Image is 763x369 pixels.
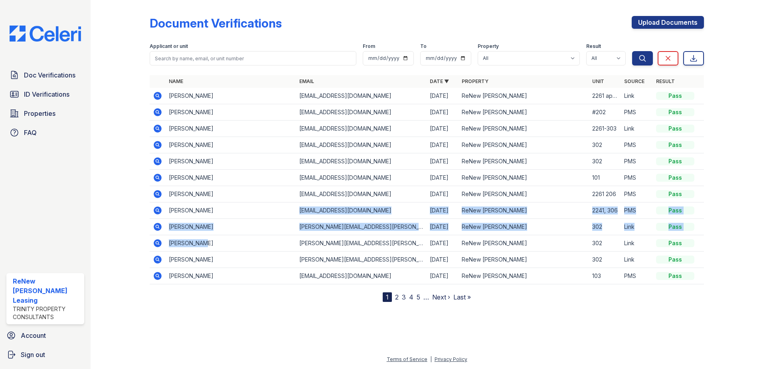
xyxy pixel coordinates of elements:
[166,121,296,137] td: [PERSON_NAME]
[409,293,413,301] a: 4
[427,170,459,186] td: [DATE]
[656,239,694,247] div: Pass
[296,121,427,137] td: [EMAIL_ADDRESS][DOMAIN_NAME]
[656,157,694,165] div: Pass
[24,128,37,137] span: FAQ
[459,137,589,153] td: ReNew [PERSON_NAME]
[166,153,296,170] td: [PERSON_NAME]
[430,356,432,362] div: |
[621,235,653,252] td: Link
[6,125,84,141] a: FAQ
[621,137,653,153] td: PMS
[423,292,429,302] span: …
[459,186,589,202] td: ReNew [PERSON_NAME]
[427,153,459,170] td: [DATE]
[296,235,427,252] td: [PERSON_NAME][EMAIL_ADDRESS][PERSON_NAME][DOMAIN_NAME]
[621,252,653,268] td: Link
[478,43,499,50] label: Property
[656,206,694,214] div: Pass
[656,92,694,100] div: Pass
[166,202,296,219] td: [PERSON_NAME]
[21,331,46,340] span: Account
[632,16,704,29] a: Upload Documents
[589,219,621,235] td: 302
[395,293,399,301] a: 2
[296,219,427,235] td: [PERSON_NAME][EMAIL_ADDRESS][PERSON_NAME][DOMAIN_NAME]
[432,293,450,301] a: Next ›
[13,276,81,305] div: ReNew [PERSON_NAME] Leasing
[150,16,282,30] div: Document Verifications
[656,125,694,133] div: Pass
[296,268,427,284] td: [EMAIL_ADDRESS][DOMAIN_NAME]
[589,153,621,170] td: 302
[383,292,392,302] div: 1
[387,356,427,362] a: Terms of Service
[459,104,589,121] td: ReNew [PERSON_NAME]
[296,252,427,268] td: [PERSON_NAME][EMAIL_ADDRESS][PERSON_NAME][DOMAIN_NAME]
[589,121,621,137] td: 2261-303
[166,219,296,235] td: [PERSON_NAME]
[21,350,45,359] span: Sign out
[435,356,467,362] a: Privacy Policy
[459,170,589,186] td: ReNew [PERSON_NAME]
[150,43,188,50] label: Applicant or unit
[656,174,694,182] div: Pass
[6,86,84,102] a: ID Verifications
[296,153,427,170] td: [EMAIL_ADDRESS][DOMAIN_NAME]
[13,305,81,321] div: Trinity Property Consultants
[459,153,589,170] td: ReNew [PERSON_NAME]
[166,170,296,186] td: [PERSON_NAME]
[589,88,621,104] td: 2261 apt 206
[656,256,694,264] div: Pass
[462,78,488,84] a: Property
[166,137,296,153] td: [PERSON_NAME]
[589,268,621,284] td: 103
[427,186,459,202] td: [DATE]
[3,26,87,42] img: CE_Logo_Blue-a8612792a0a2168367f1c8372b55b34899dd931a85d93a1a3d3e32e68fde9ad4.png
[417,293,420,301] a: 5
[459,268,589,284] td: ReNew [PERSON_NAME]
[296,186,427,202] td: [EMAIL_ADDRESS][DOMAIN_NAME]
[150,51,356,65] input: Search by name, email, or unit number
[586,43,601,50] label: Result
[296,88,427,104] td: [EMAIL_ADDRESS][DOMAIN_NAME]
[402,293,406,301] a: 3
[24,89,69,99] span: ID Verifications
[589,104,621,121] td: #202
[427,252,459,268] td: [DATE]
[363,43,375,50] label: From
[621,88,653,104] td: Link
[427,268,459,284] td: [DATE]
[453,293,471,301] a: Last »
[459,88,589,104] td: ReNew [PERSON_NAME]
[589,252,621,268] td: 302
[3,347,87,363] a: Sign out
[459,121,589,137] td: ReNew [PERSON_NAME]
[166,252,296,268] td: [PERSON_NAME]
[427,137,459,153] td: [DATE]
[621,268,653,284] td: PMS
[589,186,621,202] td: 2261 206
[169,78,183,84] a: Name
[24,109,55,118] span: Properties
[621,219,653,235] td: Link
[589,202,621,219] td: 2241, 306
[427,235,459,252] td: [DATE]
[166,235,296,252] td: [PERSON_NAME]
[621,153,653,170] td: PMS
[589,235,621,252] td: 302
[427,202,459,219] td: [DATE]
[427,88,459,104] td: [DATE]
[621,186,653,202] td: PMS
[656,223,694,231] div: Pass
[6,105,84,121] a: Properties
[166,104,296,121] td: [PERSON_NAME]
[296,104,427,121] td: [EMAIL_ADDRESS][DOMAIN_NAME]
[621,170,653,186] td: PMS
[3,327,87,343] a: Account
[459,252,589,268] td: ReNew [PERSON_NAME]
[427,219,459,235] td: [DATE]
[656,272,694,280] div: Pass
[296,137,427,153] td: [EMAIL_ADDRESS][DOMAIN_NAME]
